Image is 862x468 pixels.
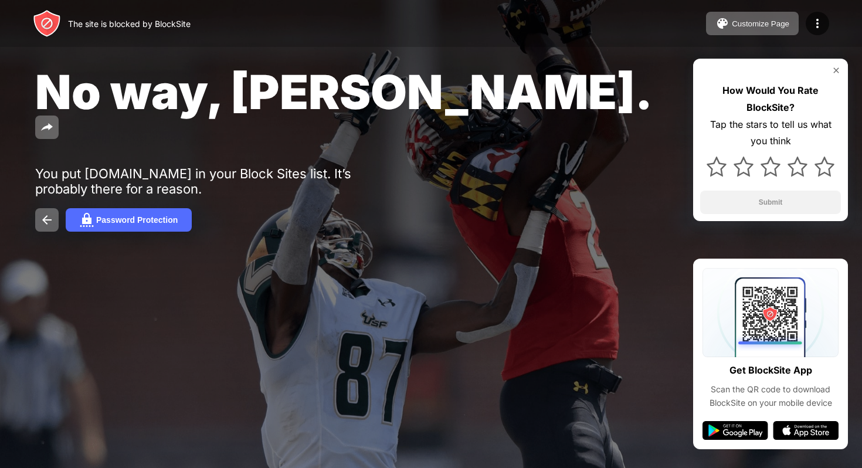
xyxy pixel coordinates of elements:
img: star.svg [761,157,780,177]
img: app-store.svg [773,421,839,440]
img: google-play.svg [703,421,768,440]
button: Submit [700,191,841,214]
div: Get BlockSite App [729,362,812,379]
img: share.svg [40,120,54,134]
div: Scan the QR code to download BlockSite on your mobile device [703,383,839,409]
img: menu-icon.svg [810,16,824,30]
img: star.svg [815,157,834,177]
img: rate-us-close.svg [832,66,841,75]
button: Password Protection [66,208,192,232]
img: star.svg [788,157,807,177]
img: qrcode.svg [703,268,839,357]
span: No way, [PERSON_NAME]. [35,63,653,120]
img: star.svg [707,157,727,177]
img: pallet.svg [715,16,729,30]
img: back.svg [40,213,54,227]
img: password.svg [80,213,94,227]
img: header-logo.svg [33,9,61,38]
button: Customize Page [706,12,799,35]
div: Password Protection [96,215,178,225]
div: Customize Page [732,19,789,28]
div: How Would You Rate BlockSite? [700,82,841,116]
div: The site is blocked by BlockSite [68,19,191,29]
div: Tap the stars to tell us what you think [700,116,841,150]
div: You put [DOMAIN_NAME] in your Block Sites list. It’s probably there for a reason. [35,166,398,196]
img: star.svg [734,157,754,177]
